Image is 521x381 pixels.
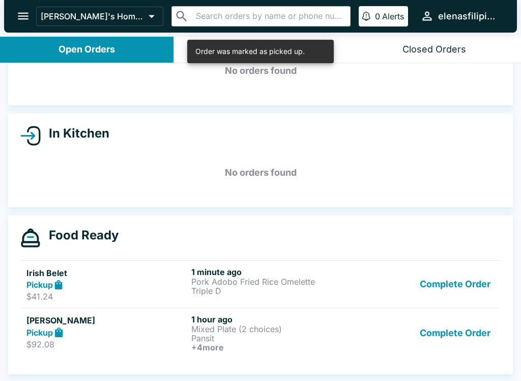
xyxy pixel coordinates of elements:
[26,314,187,326] h5: [PERSON_NAME]
[191,324,352,334] p: Mixed Plate (2 choices)
[20,308,501,358] a: [PERSON_NAME]Pickup$92.081 hour agoMixed Plate (2 choices)Pansit+4moreComplete Order
[36,7,163,26] button: [PERSON_NAME]'s Home of the Finest Filipino Foods
[20,260,501,308] a: Irish BeletPickup$41.241 minute agoPork Adobo Fried Rice OmeletteTriple DComplete Order
[416,267,495,302] button: Complete Order
[26,267,187,279] h5: Irish Belet
[416,314,495,352] button: Complete Order
[20,154,501,191] h5: No orders found
[191,277,352,286] p: Pork Adobo Fried Rice Omelette
[191,286,352,295] p: Triple D
[20,52,501,89] h5: No orders found
[191,314,352,324] h6: 1 hour ago
[191,343,352,352] h6: + 4 more
[59,44,115,56] div: Open Orders
[10,3,36,29] button: open drawer
[195,43,305,60] div: Order was marked as picked up.
[41,11,144,21] p: [PERSON_NAME]'s Home of the Finest Filipino Foods
[375,11,380,21] p: 0
[41,126,109,141] h4: In Kitchen
[191,267,352,277] h6: 1 minute ago
[438,10,501,22] div: elenasfilipinofoods
[26,339,187,349] p: $92.08
[402,44,466,56] div: Closed Orders
[26,280,53,290] strong: Pickup
[41,228,119,243] h4: Food Ready
[26,328,53,338] strong: Pickup
[416,5,505,27] button: elenasfilipinofoods
[382,11,404,21] p: Alerts
[191,334,352,343] p: Pansit
[26,291,187,302] p: $41.24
